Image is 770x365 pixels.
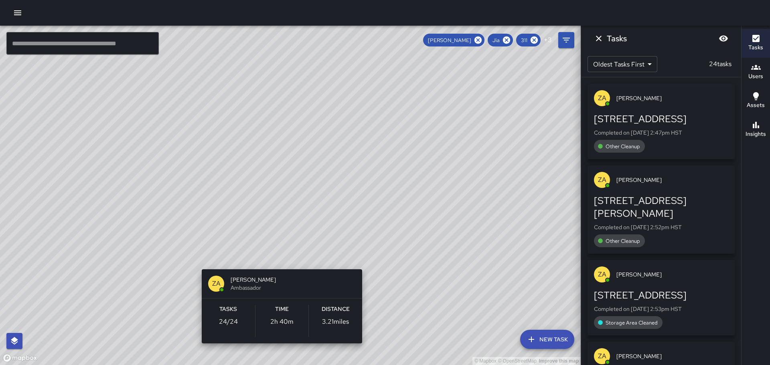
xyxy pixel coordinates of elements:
button: ZA[PERSON_NAME][STREET_ADDRESS]Completed on [DATE] 2:47pm HSTOther Cleanup [588,84,735,159]
span: Storage Area Cleaned [601,319,663,326]
div: [STREET_ADDRESS] [594,289,728,302]
div: Jia [488,34,513,46]
button: Dismiss [591,30,607,46]
h6: Users [748,72,763,81]
button: ZA[PERSON_NAME][STREET_ADDRESS]Completed on [DATE] 2:53pm HSTStorage Area Cleaned [588,260,735,335]
span: [PERSON_NAME] [616,176,728,184]
span: [PERSON_NAME] [423,37,476,44]
p: ZA [598,351,606,361]
h6: Insights [746,130,766,139]
button: Tasks [742,29,770,58]
div: [PERSON_NAME] [423,34,484,46]
span: [PERSON_NAME] [616,270,728,278]
p: 2h 40m [270,317,294,327]
div: [STREET_ADDRESS][PERSON_NAME] [594,194,728,220]
button: Assets [742,87,770,115]
div: 311 [516,34,541,46]
button: New Task [520,330,574,349]
button: ZA[PERSON_NAME]AmbassadorTasks24/24Time2h 40mDistance3.21miles [202,269,362,343]
span: Other Cleanup [601,238,645,244]
h6: Time [275,305,289,314]
p: + 3 [544,35,552,45]
span: Jia [488,37,505,44]
span: [PERSON_NAME] [616,352,728,360]
h6: Assets [747,101,765,110]
p: 3.21 miles [322,317,349,327]
p: Completed on [DATE] 2:53pm HST [594,305,728,313]
p: ZA [212,279,221,288]
p: 24 tasks [706,59,735,69]
h6: Tasks [748,43,763,52]
button: ZA[PERSON_NAME][STREET_ADDRESS][PERSON_NAME]Completed on [DATE] 2:52pm HSTOther Cleanup [588,165,735,254]
button: Blur [715,30,731,46]
div: [STREET_ADDRESS] [594,113,728,125]
button: Users [742,58,770,87]
span: 311 [516,37,532,44]
button: Insights [742,115,770,144]
p: Completed on [DATE] 2:52pm HST [594,223,728,231]
span: Other Cleanup [601,143,645,150]
h6: Distance [322,305,350,314]
p: Completed on [DATE] 2:47pm HST [594,129,728,137]
p: ZA [598,93,606,103]
span: [PERSON_NAME] [616,94,728,102]
div: Oldest Tasks First [588,56,657,72]
p: 24 / 24 [219,317,238,327]
span: [PERSON_NAME] [231,276,356,284]
h6: Tasks [219,305,237,314]
p: ZA [598,175,606,185]
h6: Tasks [607,32,627,45]
p: ZA [598,270,606,279]
span: Ambassador [231,284,356,292]
button: Filters [558,32,574,48]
